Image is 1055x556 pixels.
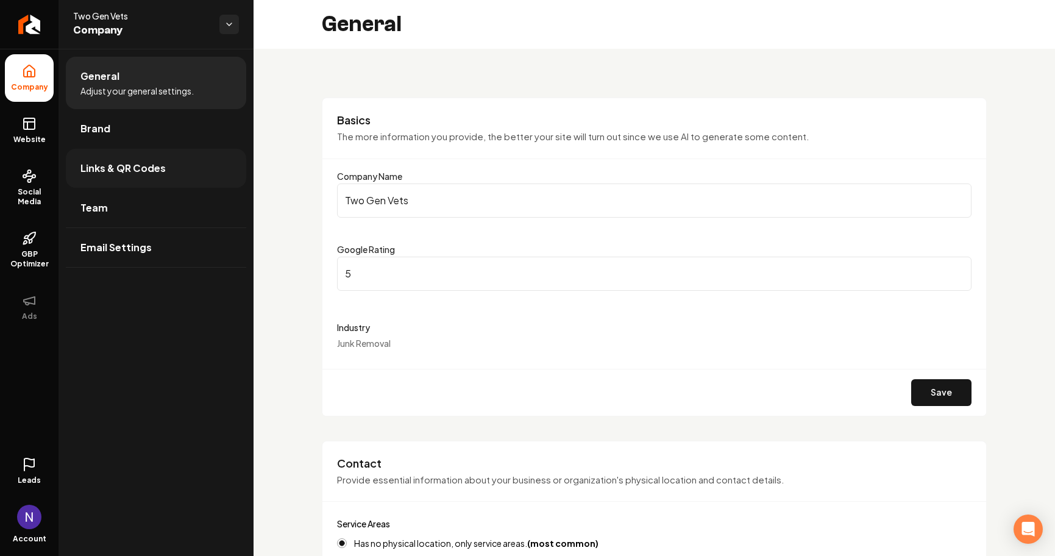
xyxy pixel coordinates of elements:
a: Links & QR Codes [66,149,246,188]
h2: General [322,12,402,37]
p: The more information you provide, the better your site will turn out since we use AI to generate ... [337,130,972,144]
input: Company Name [337,184,972,218]
div: Open Intercom Messenger [1014,515,1043,544]
img: Rebolt Logo [18,15,41,34]
a: Website [5,107,54,154]
button: Open user button [17,500,41,529]
p: Provide essential information about your business or organization's physical location and contact... [337,473,972,487]
span: General [80,69,119,84]
button: Ads [5,283,54,331]
a: Social Media [5,159,54,216]
h3: Basics [337,113,972,127]
h3: Contact [337,456,972,471]
span: Leads [18,476,41,485]
span: Ads [17,312,42,321]
span: Company [73,22,210,39]
a: Brand [66,109,246,148]
span: Social Media [5,187,54,207]
a: Team [66,188,246,227]
img: Nick Richards [17,505,41,529]
a: Email Settings [66,228,246,267]
strong: (most common) [527,538,599,549]
label: Company Name [337,171,402,182]
label: Service Areas [337,518,390,529]
input: Google Rating [337,257,972,291]
button: Save [911,379,972,406]
a: Leads [5,447,54,495]
span: GBP Optimizer [5,249,54,269]
span: Brand [80,121,110,136]
span: Two Gen Vets [73,10,210,22]
span: Website [9,135,51,144]
span: Team [80,201,108,215]
span: Adjust your general settings. [80,85,194,97]
a: GBP Optimizer [5,221,54,279]
label: Industry [337,320,972,335]
span: Links & QR Codes [80,161,166,176]
label: Google Rating [337,244,395,255]
span: Account [13,534,46,544]
span: Junk Removal [337,338,391,349]
label: Has no physical location, only service areas. [354,539,599,547]
span: Company [6,82,53,92]
span: Email Settings [80,240,152,255]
